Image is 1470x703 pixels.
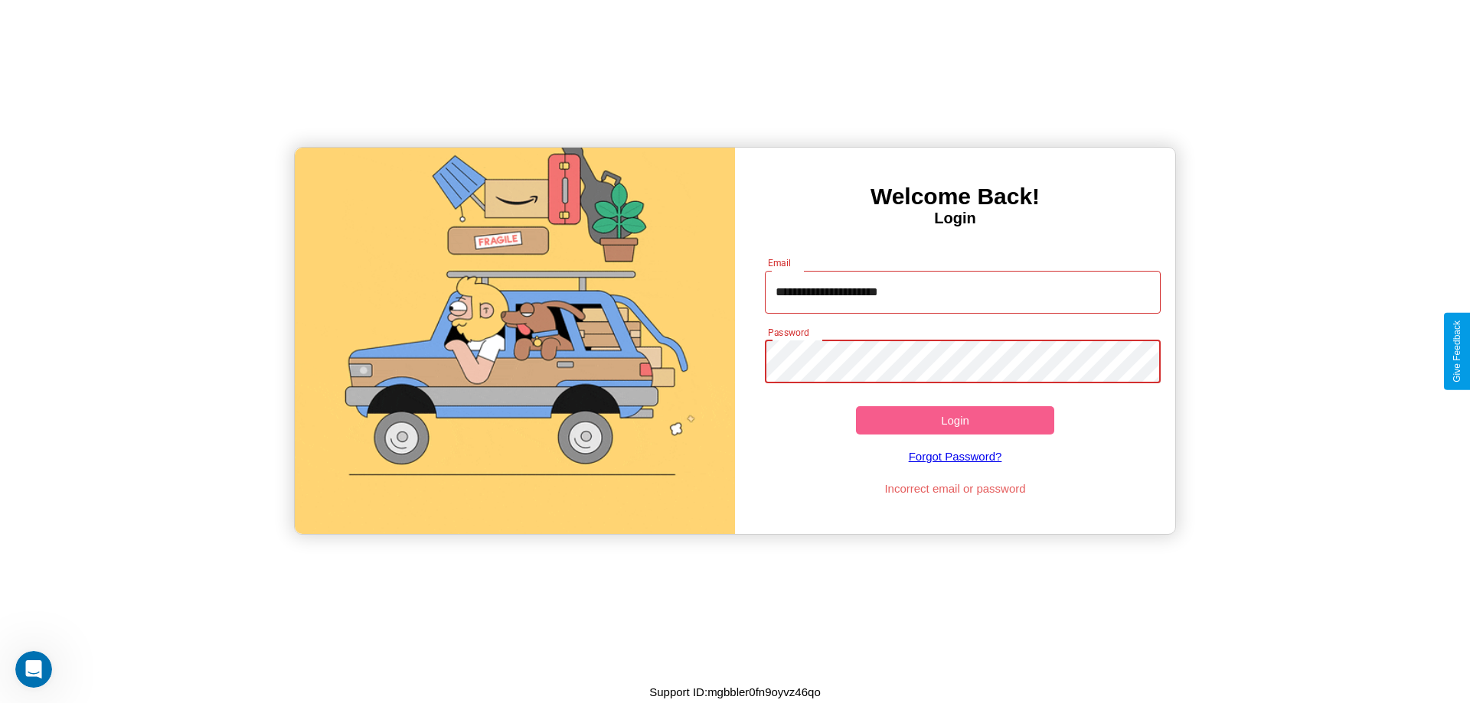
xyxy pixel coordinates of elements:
button: Login [856,406,1054,434]
h3: Welcome Back! [735,184,1175,210]
img: gif [295,148,735,534]
iframe: Intercom live chat [15,651,52,688]
p: Support ID: mgbbler0fn9oyvz46qo [649,682,820,702]
label: Email [768,256,792,269]
a: Forgot Password? [757,434,1154,478]
p: Incorrect email or password [757,478,1154,499]
h4: Login [735,210,1175,227]
div: Give Feedback [1452,321,1462,382]
label: Password [768,326,808,339]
